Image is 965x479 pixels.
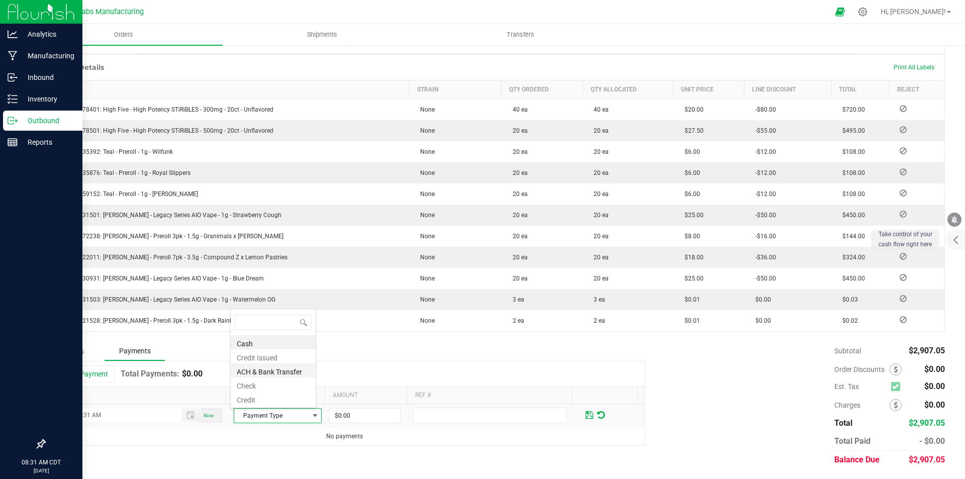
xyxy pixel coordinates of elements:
span: Open Ecommerce Menu [829,2,851,22]
span: Now [204,413,214,418]
span: None [415,317,435,324]
inline-svg: Outbound [8,116,18,126]
span: -$12.00 [750,190,776,198]
span: Total Paid [834,436,871,446]
span: 20 ea [508,275,528,282]
span: $108.00 [837,148,865,155]
inline-svg: Manufacturing [8,51,18,61]
span: Calculate excise tax [891,380,905,394]
th: Method [226,387,324,404]
span: $8.00 [680,233,700,240]
span: 20 ea [508,148,528,155]
span: -$50.00 [750,275,776,282]
p: [DATE] [5,467,78,474]
span: $324.00 [837,254,865,261]
span: Reject Inventory [896,211,911,217]
p: Inventory [18,93,78,105]
span: $0.00 [924,381,945,391]
span: 40 ea [589,106,609,113]
span: M00001678501: High Five - High Potency STiRiBLES - 500mg - 20ct - Unflavored [51,127,273,134]
span: $144.00 [837,233,865,240]
span: $20.00 [680,106,704,113]
a: Transfers [421,24,620,45]
span: Reject Inventory [896,296,911,302]
span: Reject Inventory [896,169,911,175]
span: 20 ea [589,169,609,176]
span: $108.00 [837,190,865,198]
span: None [415,296,435,303]
span: M00002372238: [PERSON_NAME] - Preroll 3pk - 1.5g - Granimals x [PERSON_NAME] [51,233,283,240]
span: M00002359152: Teal - Preroll - 1g - [PERSON_NAME] [51,190,198,198]
th: Strain [409,80,501,99]
span: $450.00 [837,212,865,219]
span: M00001431501: [PERSON_NAME] - Legacy Series AIO Vape - 1g - Strawberry Cough [51,212,281,219]
span: Est. Tax [834,382,887,391]
span: $0.00 [750,296,771,303]
inline-svg: Inbound [8,72,18,82]
span: 20 ea [589,233,609,240]
span: $495.00 [837,127,865,134]
span: 40 ea [508,106,528,113]
span: M00001535392: Teal - Preroll - 1g - Wilfunk [51,148,173,155]
p: $0.00 [182,369,203,379]
span: $0.03 [837,296,858,303]
p: 08:31 AM CDT [5,458,78,467]
p: Analytics [18,28,78,40]
span: M00001535876: Teal - Preroll - 1g - Royal Slippers [51,169,190,176]
span: $0.00 [750,317,771,324]
span: Payment Type [234,409,309,423]
inline-svg: Inventory [8,94,18,104]
span: Shipments [294,30,351,39]
span: -$12.00 [750,148,776,155]
th: Ref # [407,387,571,404]
span: - $0.00 [919,436,945,446]
span: None [415,212,435,219]
span: $2,907.05 [909,346,945,355]
span: Teal Labs Manufacturing [62,8,144,16]
span: 20 ea [508,233,528,240]
span: Balance Due [834,455,880,464]
span: $27.50 [680,127,704,134]
span: 20 ea [508,127,528,134]
span: $0.01 [680,296,700,303]
inline-svg: Reports [8,137,18,147]
a: Shipments [223,24,421,45]
span: 20 ea [508,254,528,261]
th: Unit Price [673,80,744,99]
th: Date [45,387,226,404]
a: Orders [24,24,223,45]
span: -$12.00 [750,169,776,176]
span: Reject Inventory [896,127,911,133]
th: Line Discount [744,80,831,99]
span: $25.00 [680,275,704,282]
span: None [415,254,435,261]
span: $25.00 [680,212,704,219]
span: $720.00 [837,106,865,113]
span: -$80.00 [750,106,776,113]
div: Manage settings [856,7,869,17]
span: $0.00 [924,400,945,410]
th: Qty Allocated [583,80,673,99]
span: 20 ea [589,212,609,219]
span: Transfers [493,30,548,39]
span: Reject Inventory [896,148,911,154]
span: No payments [326,433,363,440]
span: $6.00 [680,169,700,176]
span: 20 ea [508,169,528,176]
span: $6.00 [680,148,700,155]
span: Reject Inventory [896,190,911,196]
button: Add Payment [52,365,115,382]
span: $6.00 [680,190,700,198]
span: M00001430931: [PERSON_NAME] - Legacy Series AIO Vape - 1g - Blue Dream [51,275,264,282]
p: Inbound [18,71,78,83]
span: M00001431503: [PERSON_NAME] - Legacy Series AIO Vape - 1g - Watermelon OG [51,296,275,303]
span: 20 ea [589,190,609,198]
span: $2,907.05 [909,455,945,464]
input: Payment Datetime [51,409,171,421]
span: $108.00 [837,169,865,176]
span: -$55.00 [750,127,776,134]
span: 20 ea [508,212,528,219]
span: 20 ea [589,127,609,134]
span: 20 ea [589,275,609,282]
span: None [415,148,435,155]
